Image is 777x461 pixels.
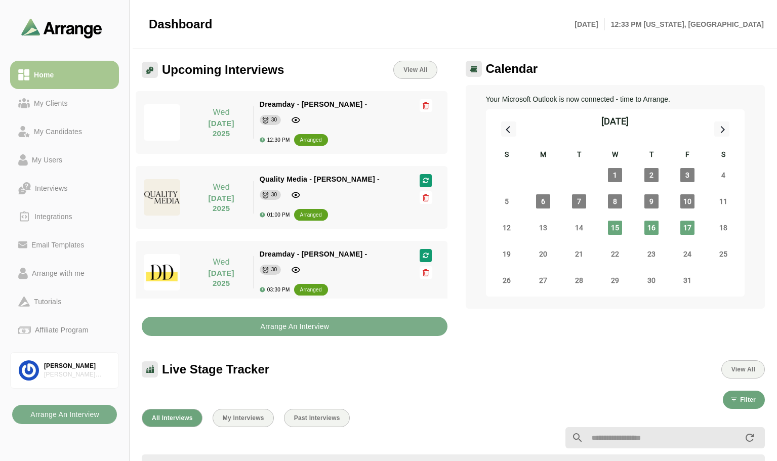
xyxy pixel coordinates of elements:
[260,175,380,183] span: Quality Media - [PERSON_NAME] -
[608,221,622,235] span: Wednesday, October 15, 2025
[21,18,102,38] img: arrangeai-name-small-logo.4d2b8aee.svg
[572,194,586,208] span: Tuesday, October 7, 2025
[500,221,514,235] span: Sunday, October 12, 2025
[601,114,629,129] div: [DATE]
[572,247,586,261] span: Tuesday, October 21, 2025
[300,135,322,145] div: arranged
[12,405,117,424] button: Arrange An Interview
[644,194,659,208] span: Thursday, October 9, 2025
[500,273,514,287] span: Sunday, October 26, 2025
[536,194,550,208] span: Monday, October 6, 2025
[536,247,550,261] span: Monday, October 20, 2025
[489,149,525,162] div: S
[196,193,247,214] p: [DATE] 2025
[30,211,76,223] div: Integrations
[721,360,765,379] button: View All
[196,106,247,118] p: Wed
[536,273,550,287] span: Monday, October 27, 2025
[196,181,247,193] p: Wed
[10,287,119,316] a: Tutorials
[10,202,119,231] a: Integrations
[716,247,730,261] span: Saturday, October 25, 2025
[633,149,669,162] div: T
[525,149,561,162] div: M
[300,285,322,295] div: arranged
[500,194,514,208] span: Sunday, October 5, 2025
[731,366,755,373] span: View All
[680,273,694,287] span: Friday, October 31, 2025
[644,273,659,287] span: Thursday, October 30, 2025
[486,61,538,76] span: Calendar
[536,221,550,235] span: Monday, October 13, 2025
[260,212,290,218] div: 01:00 PM
[260,317,329,336] b: Arrange An Interview
[597,149,633,162] div: W
[644,168,659,182] span: Thursday, October 2, 2025
[723,391,765,409] button: Filter
[162,62,284,77] span: Upcoming Interviews
[716,221,730,235] span: Saturday, October 18, 2025
[31,182,71,194] div: Interviews
[149,17,212,32] span: Dashboard
[10,146,119,174] a: My Users
[403,66,427,73] span: View All
[196,118,247,139] p: [DATE] 2025
[680,221,694,235] span: Friday, October 17, 2025
[222,414,264,422] span: My Interviews
[669,149,705,162] div: F
[716,194,730,208] span: Saturday, October 11, 2025
[151,414,193,422] span: All Interviews
[608,247,622,261] span: Wednesday, October 22, 2025
[44,362,110,370] div: [PERSON_NAME]
[213,409,274,427] button: My Interviews
[271,115,277,125] div: 30
[500,247,514,261] span: Sunday, October 19, 2025
[30,69,58,81] div: Home
[44,370,110,379] div: [PERSON_NAME] Associates
[644,247,659,261] span: Thursday, October 23, 2025
[10,231,119,259] a: Email Templates
[608,168,622,182] span: Wednesday, October 1, 2025
[740,396,756,403] span: Filter
[260,100,367,108] span: Dreamday - [PERSON_NAME] -
[260,250,367,258] span: Dreamday - [PERSON_NAME] -
[30,125,86,138] div: My Candidates
[10,259,119,287] a: Arrange with me
[572,273,586,287] span: Tuesday, October 28, 2025
[605,18,764,30] p: 12:33 PM [US_STATE], [GEOGRAPHIC_DATA]
[142,317,447,336] button: Arrange An Interview
[561,149,597,162] div: T
[575,18,604,30] p: [DATE]
[144,179,180,216] img: quality_media_logo.jpg
[30,405,99,424] b: Arrange An Interview
[608,273,622,287] span: Wednesday, October 29, 2025
[300,210,322,220] div: arranged
[28,154,66,166] div: My Users
[294,414,340,422] span: Past Interviews
[744,432,756,444] i: appended action
[486,93,745,105] p: Your Microsoft Outlook is now connected - time to Arrange.
[10,316,119,344] a: Affiliate Program
[271,265,277,275] div: 30
[10,61,119,89] a: Home
[680,194,694,208] span: Friday, October 10, 2025
[271,190,277,200] div: 30
[572,221,586,235] span: Tuesday, October 14, 2025
[31,324,92,336] div: Affiliate Program
[30,97,72,109] div: My Clients
[680,247,694,261] span: Friday, October 24, 2025
[10,89,119,117] a: My Clients
[10,352,119,389] a: [PERSON_NAME][PERSON_NAME] Associates
[393,61,437,79] a: View All
[30,296,65,308] div: Tutorials
[10,117,119,146] a: My Candidates
[680,168,694,182] span: Friday, October 3, 2025
[142,409,202,427] button: All Interviews
[716,168,730,182] span: Saturday, October 4, 2025
[608,194,622,208] span: Wednesday, October 8, 2025
[10,174,119,202] a: Interviews
[706,149,742,162] div: S
[196,268,247,288] p: [DATE] 2025
[644,221,659,235] span: Thursday, October 16, 2025
[284,409,350,427] button: Past Interviews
